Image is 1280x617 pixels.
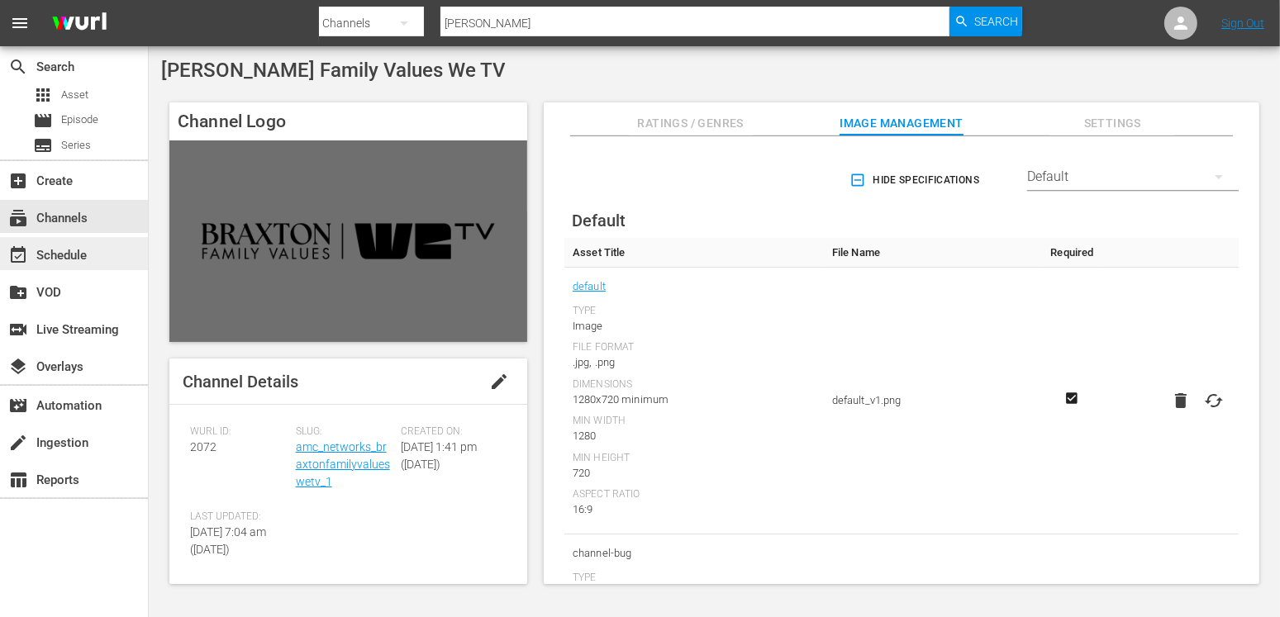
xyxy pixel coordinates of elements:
h4: Channel Logo [169,102,527,140]
div: Logo [573,585,816,601]
a: default [573,276,606,297]
a: Sign Out [1221,17,1264,30]
div: 1280 [573,428,816,444]
th: File Name [824,238,1042,268]
span: Ratings / Genres [629,113,753,134]
svg: Required [1062,391,1082,406]
div: Type [573,305,816,318]
span: Slug: [296,425,393,439]
span: Schedule [8,245,28,265]
span: Settings [1050,113,1174,134]
div: 16:9 [573,501,816,518]
span: Wurl ID: [190,425,288,439]
span: Default [572,211,626,230]
div: .jpg, .png [573,354,816,371]
div: Aspect Ratio [573,488,816,501]
span: Episode [33,111,53,131]
button: edit [479,362,519,401]
img: ans4CAIJ8jUAAAAAAAAAAAAAAAAAAAAAAAAgQb4GAAAAAAAAAAAAAAAAAAAAAAAAJMjXAAAAAAAAAAAAAAAAAAAAAAAAgAT5G... [40,4,119,43]
span: Image Management [840,113,964,134]
span: Reports [8,470,28,490]
span: [PERSON_NAME] Family Values We TV [161,59,506,82]
div: Type [573,572,816,585]
span: VOD [8,282,28,302]
span: Automation [8,396,28,415]
span: Series [61,137,91,154]
th: Asset Title [564,238,824,268]
span: Asset [61,87,88,103]
div: Min Height [573,452,816,465]
span: 2072 [190,440,217,453]
span: Created On: [401,425,498,439]
span: Last Updated: [190,510,288,524]
th: Required [1042,238,1102,268]
span: edit [489,372,509,392]
a: amc_networks_braxtonfamilyvalueswetv_1 [296,440,390,488]
span: Search [974,7,1018,36]
div: 1280x720 minimum [573,392,816,408]
span: Search [8,57,28,77]
span: Overlays [8,357,28,377]
span: Live Streaming [8,320,28,339]
span: Series [33,135,53,155]
div: Image [573,318,816,335]
div: Dimensions [573,378,816,392]
span: [DATE] 1:41 pm ([DATE]) [401,440,477,471]
button: Search [949,7,1022,36]
div: File Format [573,341,816,354]
span: Channel Details [183,372,298,392]
td: default_v1.png [824,268,1042,534]
span: [DATE] 7:04 am ([DATE]) [190,525,266,556]
span: channel-bug [573,543,816,564]
span: Ingestion [8,433,28,453]
div: Default [1027,154,1239,200]
span: Asset [33,85,53,105]
span: Hide Specifications [853,172,979,189]
div: Min Width [573,415,816,428]
span: Episode [61,112,98,128]
img: Braxton Family Values We TV [169,140,527,342]
div: 720 [573,465,816,482]
span: Create [8,171,28,191]
span: menu [10,13,30,33]
span: Channels [8,208,28,228]
button: Hide Specifications [846,157,986,203]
